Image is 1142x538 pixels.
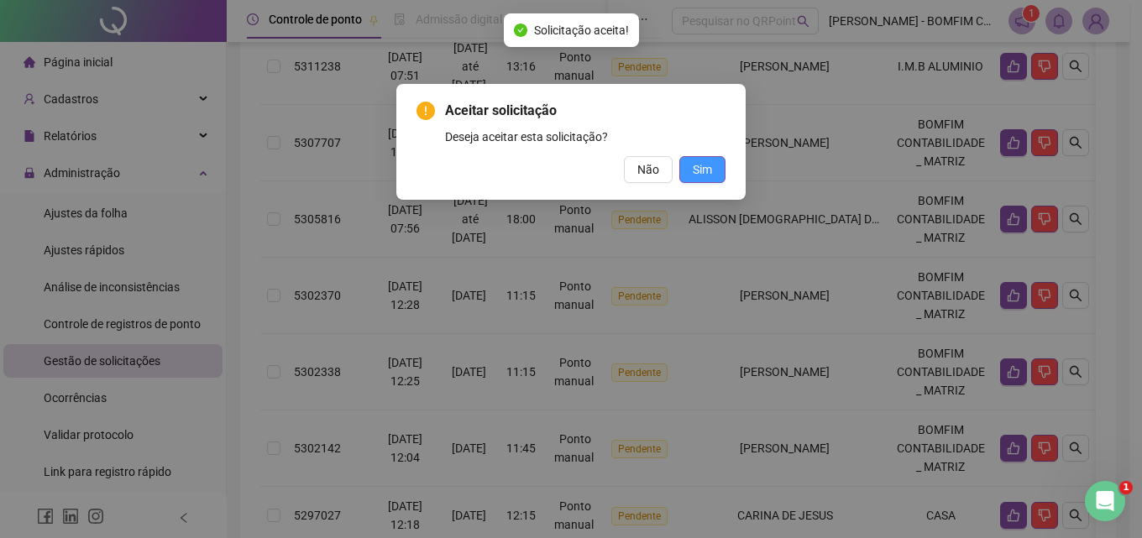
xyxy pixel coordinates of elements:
[693,160,712,179] span: Sim
[637,160,659,179] span: Não
[624,156,673,183] button: Não
[534,21,629,39] span: Solicitação aceita!
[416,102,435,120] span: exclamation-circle
[1119,481,1133,494] span: 1
[679,156,726,183] button: Sim
[445,101,726,121] span: Aceitar solicitação
[445,128,726,146] div: Deseja aceitar esta solicitação?
[514,24,527,37] span: check-circle
[1085,481,1125,521] iframe: Intercom live chat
